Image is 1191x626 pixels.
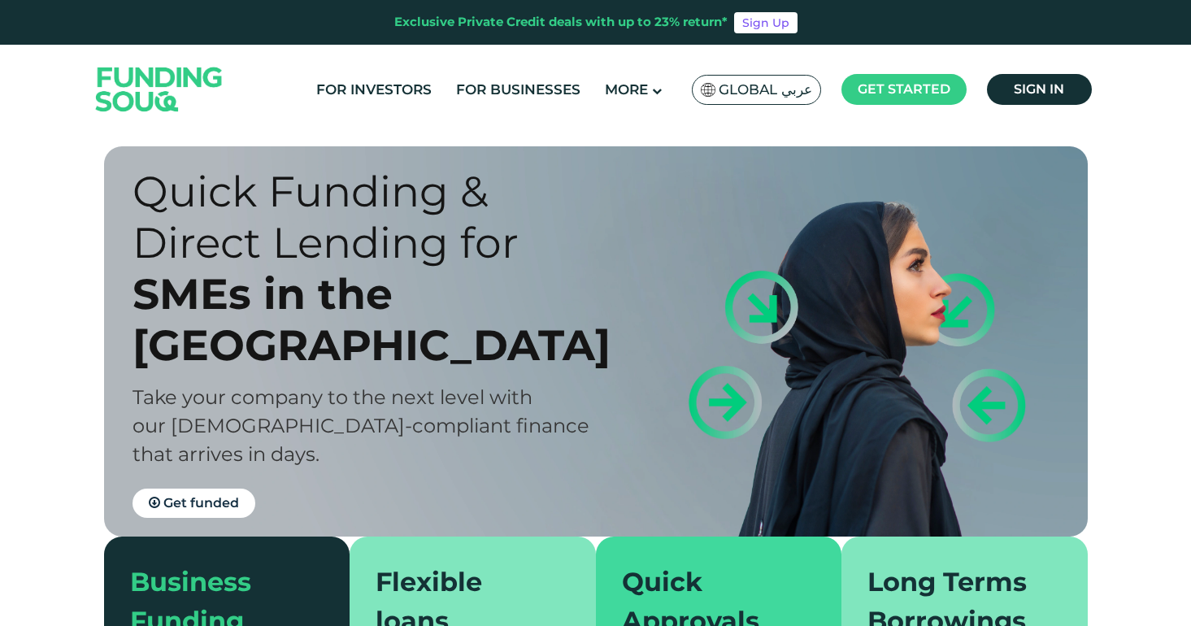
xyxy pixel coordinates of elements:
[312,76,436,103] a: For Investors
[701,83,715,97] img: SA Flag
[734,12,798,33] a: Sign Up
[133,166,624,268] div: Quick Funding & Direct Lending for
[163,495,239,511] span: Get funded
[133,268,624,371] div: SMEs in the [GEOGRAPHIC_DATA]
[858,81,950,97] span: Get started
[719,80,812,99] span: Global عربي
[605,81,648,98] span: More
[1014,81,1064,97] span: Sign in
[133,385,589,466] span: Take your company to the next level with our [DEMOGRAPHIC_DATA]-compliant finance that arrives in...
[133,489,255,518] a: Get funded
[80,48,239,130] img: Logo
[394,13,728,32] div: Exclusive Private Credit deals with up to 23% return*
[452,76,585,103] a: For Businesses
[987,74,1092,105] a: Sign in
